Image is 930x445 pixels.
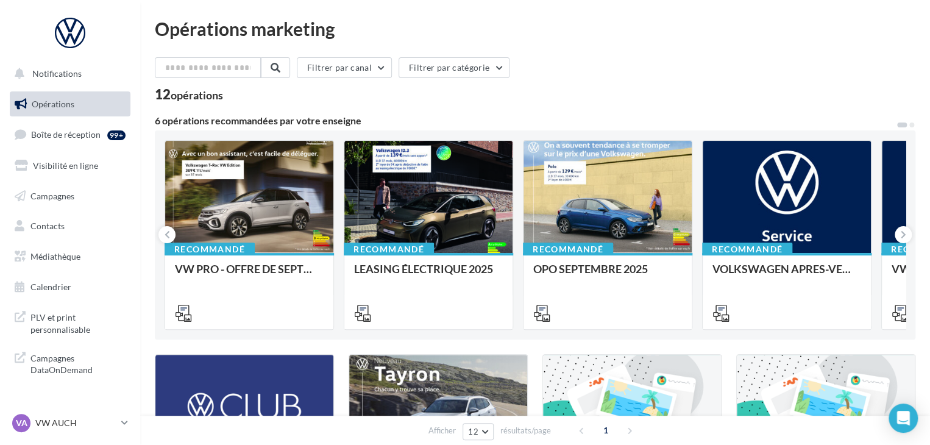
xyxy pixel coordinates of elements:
a: Contacts [7,213,133,239]
span: Opérations [32,99,74,109]
div: VW PRO - OFFRE DE SEPTEMBRE 25 [175,263,324,287]
span: Boîte de réception [31,129,101,140]
p: VW AUCH [35,417,116,429]
button: Notifications [7,61,128,87]
button: 12 [463,423,494,440]
button: Filtrer par catégorie [399,57,509,78]
div: Open Intercom Messenger [889,404,918,433]
div: 6 opérations recommandées par votre enseigne [155,116,896,126]
div: 99+ [107,130,126,140]
div: Opérations marketing [155,20,915,38]
div: Recommandé [344,243,434,256]
div: VOLKSWAGEN APRES-VENTE [712,263,861,287]
a: Visibilité en ligne [7,153,133,179]
a: Campagnes [7,183,133,209]
span: Visibilité en ligne [33,160,98,171]
span: Médiathèque [30,251,80,262]
span: résultats/page [500,425,551,436]
span: Calendrier [30,282,71,292]
a: Boîte de réception99+ [7,121,133,148]
div: Recommandé [702,243,792,256]
span: Campagnes [30,190,74,201]
a: Opérations [7,91,133,117]
a: Campagnes DataOnDemand [7,345,133,381]
div: Recommandé [523,243,613,256]
div: 12 [155,88,223,101]
span: VA [16,417,27,429]
span: Contacts [30,221,65,231]
a: VA VW AUCH [10,411,130,435]
span: Notifications [32,68,82,79]
span: Afficher [428,425,456,436]
span: 12 [468,427,478,436]
a: PLV et print personnalisable [7,304,133,340]
span: 1 [596,421,616,440]
span: Campagnes DataOnDemand [30,350,126,376]
div: opérations [171,90,223,101]
button: Filtrer par canal [297,57,392,78]
a: Calendrier [7,274,133,300]
a: Médiathèque [7,244,133,269]
div: LEASING ÉLECTRIQUE 2025 [354,263,503,287]
span: PLV et print personnalisable [30,309,126,335]
div: Recommandé [165,243,255,256]
div: OPO SEPTEMBRE 2025 [533,263,682,287]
